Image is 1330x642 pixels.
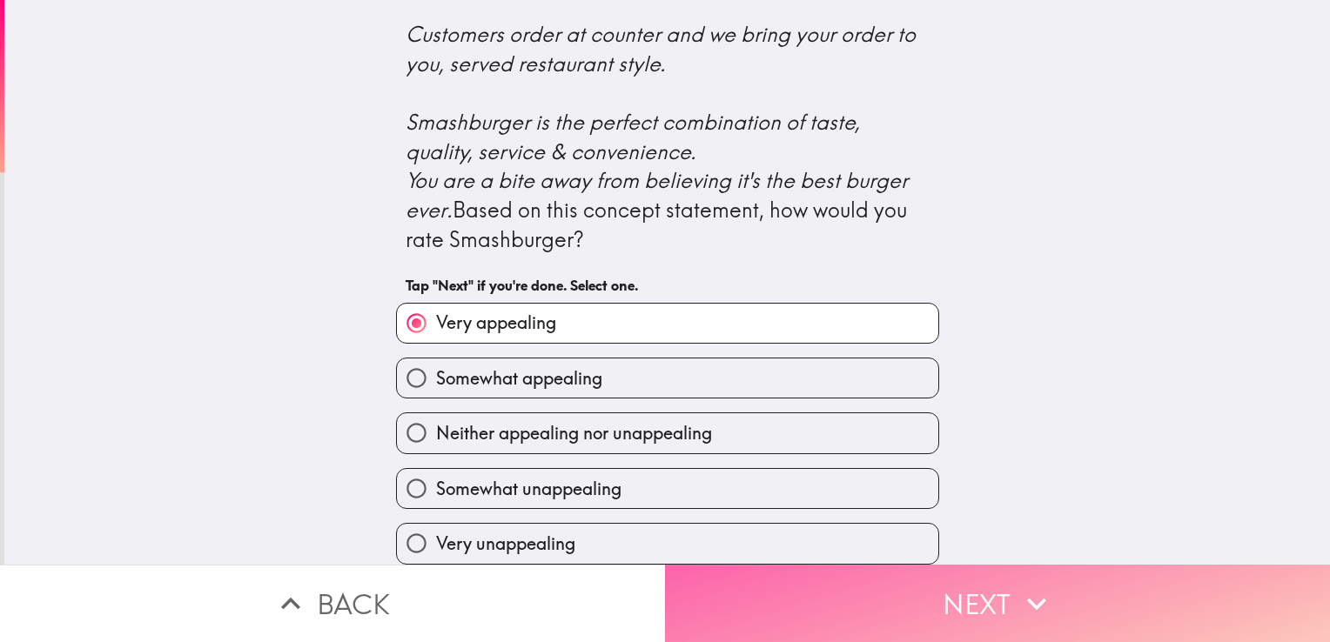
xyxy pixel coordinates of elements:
[436,532,575,556] span: Very unappealing
[397,413,938,452] button: Neither appealing nor unappealing
[436,311,556,335] span: Very appealing
[397,304,938,343] button: Very appealing
[397,358,938,398] button: Somewhat appealing
[436,366,602,391] span: Somewhat appealing
[397,524,938,563] button: Very unappealing
[436,477,621,501] span: Somewhat unappealing
[397,469,938,508] button: Somewhat unappealing
[406,276,930,295] h6: Tap "Next" if you're done. Select one.
[436,421,712,445] span: Neither appealing nor unappealing
[665,565,1330,642] button: Next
